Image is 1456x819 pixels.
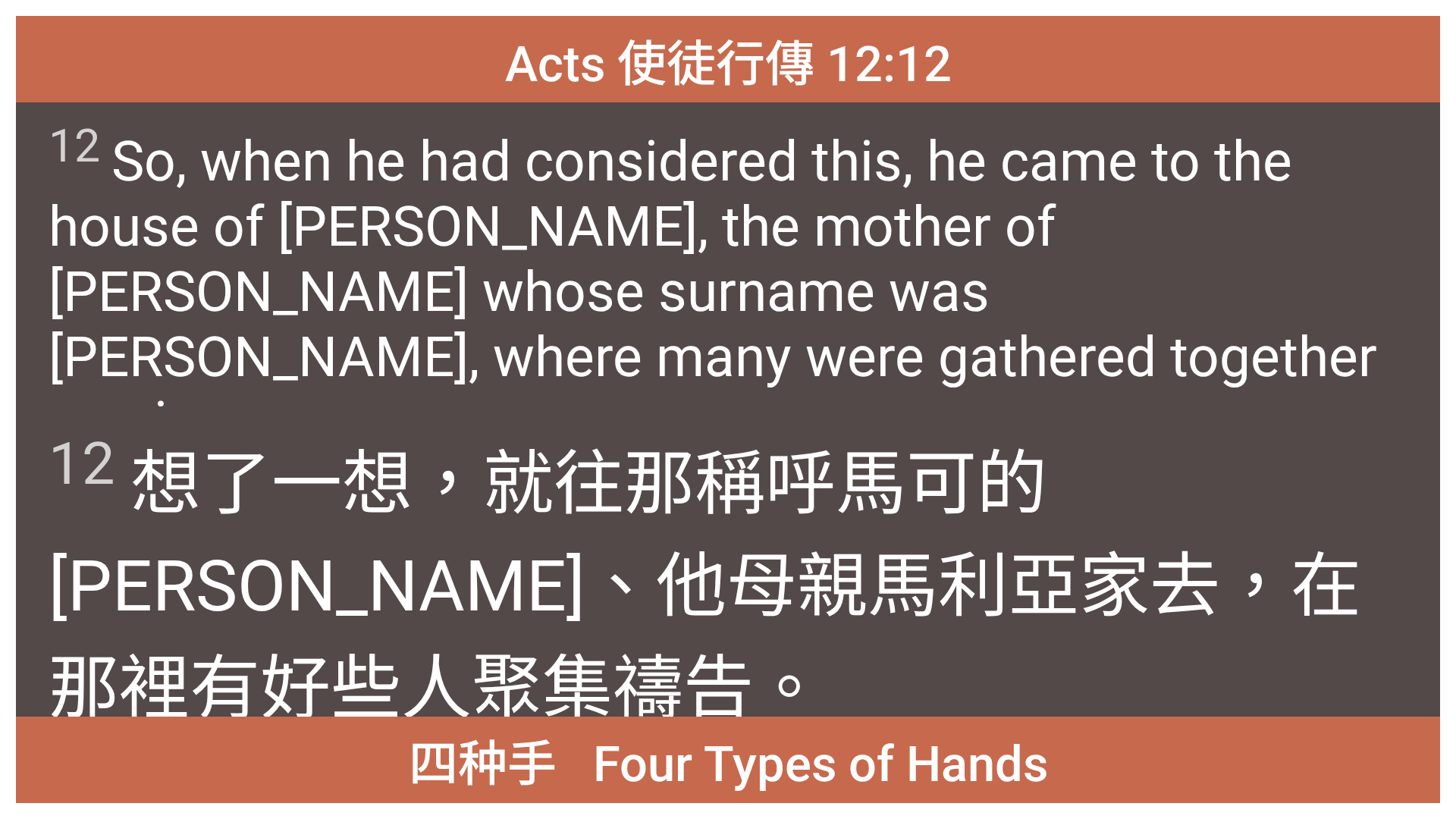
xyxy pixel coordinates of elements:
[49,443,1361,730] wg3138: 的[PERSON_NAME]
[49,443,1361,730] wg4894: ，就往
[49,545,1361,730] wg2491: 、他母親
[49,119,1407,455] span: So, when he had considered this, he came to the house of [PERSON_NAME], the mother of [PERSON_NAM...
[49,429,115,498] sup: 12
[190,648,824,730] wg3757: 有好些人
[409,724,1048,795] span: 四种手 Four Types of Hands
[472,648,824,730] wg2425: 聚集
[613,648,824,730] wg4867: 禱告
[754,648,824,730] wg4336: 。
[49,443,1361,730] wg1909: 那稱呼
[505,24,952,96] span: Acts 使徒行傳 12:12
[49,119,100,173] sup: 12
[49,443,1361,730] wg1941: 馬可
[49,426,1407,733] span: 想了一想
